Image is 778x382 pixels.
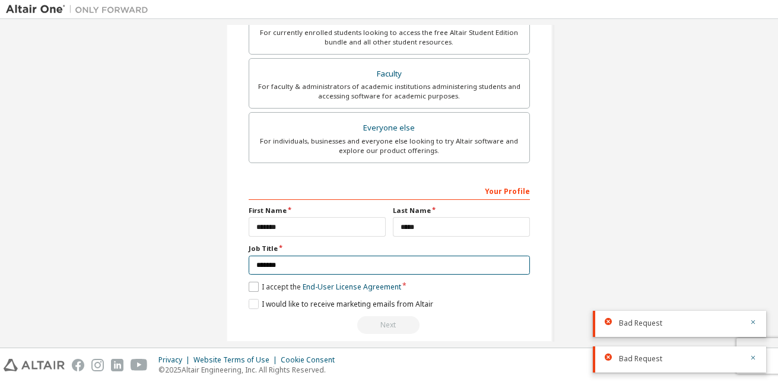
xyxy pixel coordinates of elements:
[158,355,193,365] div: Privacy
[158,365,342,375] p: © 2025 Altair Engineering, Inc. All Rights Reserved.
[193,355,281,365] div: Website Terms of Use
[249,181,530,200] div: Your Profile
[249,299,433,309] label: I would like to receive marketing emails from Altair
[91,359,104,371] img: instagram.svg
[256,136,522,155] div: For individuals, businesses and everyone else looking to try Altair software and explore our prod...
[249,244,530,253] label: Job Title
[256,82,522,101] div: For faculty & administrators of academic institutions administering students and accessing softwa...
[6,4,154,15] img: Altair One
[619,354,662,364] span: Bad Request
[619,319,662,328] span: Bad Request
[256,120,522,136] div: Everyone else
[393,206,530,215] label: Last Name
[249,316,530,334] div: Read and acccept EULA to continue
[281,355,342,365] div: Cookie Consent
[4,359,65,371] img: altair_logo.svg
[256,28,522,47] div: For currently enrolled students looking to access the free Altair Student Edition bundle and all ...
[303,282,401,292] a: End-User License Agreement
[249,206,386,215] label: First Name
[256,66,522,82] div: Faculty
[131,359,148,371] img: youtube.svg
[111,359,123,371] img: linkedin.svg
[72,359,84,371] img: facebook.svg
[249,282,401,292] label: I accept the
